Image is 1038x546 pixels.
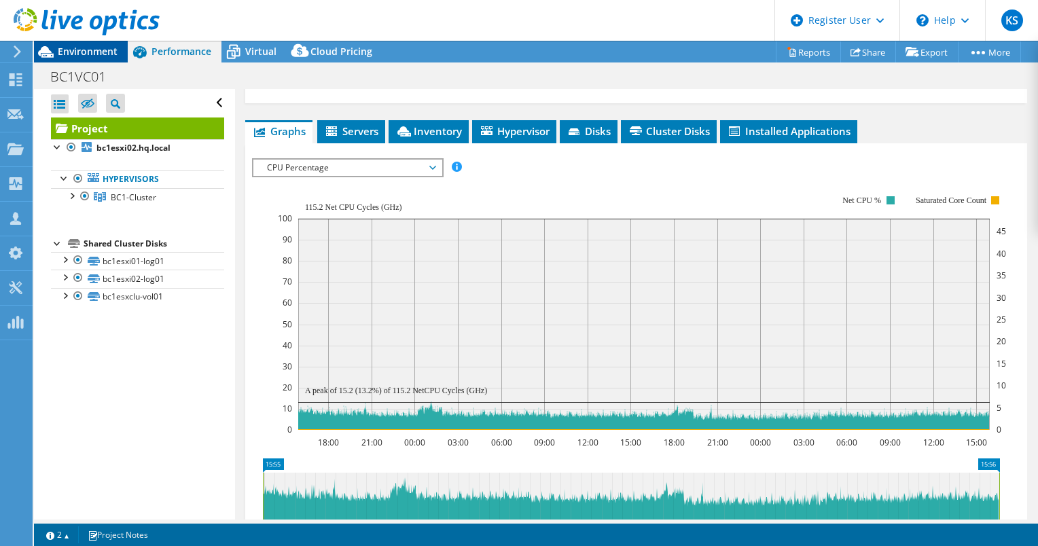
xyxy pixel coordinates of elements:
text: Saturated Core Count [916,196,987,205]
h1: BC1VC01 [44,69,127,84]
span: Virtual [245,45,276,58]
a: BC1-Cluster [51,188,224,206]
text: 03:00 [447,437,468,448]
text: 115.2 Net CPU Cycles (GHz) [305,202,402,212]
text: 10 [997,380,1006,391]
text: 20 [283,382,292,393]
text: Net CPU % [842,196,881,205]
text: 70 [283,276,292,287]
text: 60 [283,297,292,308]
text: 20 [997,335,1006,347]
span: KS [1001,10,1023,31]
text: 45 [997,225,1006,237]
text: 40 [997,248,1006,259]
a: bc1esxi01-log01 [51,252,224,270]
text: 12:00 [923,437,944,448]
text: 09:00 [533,437,554,448]
text: 10 [283,403,292,414]
span: Disks [567,124,611,138]
b: bc1esxi02.hq.local [96,142,171,153]
text: 06:00 [836,437,857,448]
text: 0 [997,424,1001,435]
a: Reports [776,41,841,62]
span: Cloud Pricing [310,45,372,58]
text: 21:00 [706,437,728,448]
text: 30 [997,292,1006,304]
a: Export [895,41,959,62]
svg: \n [916,14,929,26]
text: 18:00 [663,437,684,448]
span: Cluster Disks [628,124,710,138]
a: 2 [37,526,79,543]
text: 06:00 [490,437,512,448]
div: Shared Cluster Disks [84,236,224,252]
a: Share [840,41,896,62]
a: More [958,41,1021,62]
span: Performance [151,45,211,58]
text: 90 [283,234,292,245]
text: 21:00 [361,437,382,448]
text: 40 [283,340,292,351]
a: bc1esxi02-log01 [51,270,224,287]
a: Project [51,117,224,139]
text: 03:00 [793,437,814,448]
text: 00:00 [749,437,770,448]
text: 12:00 [577,437,598,448]
text: 25 [997,314,1006,325]
span: Installed Applications [727,124,851,138]
text: 15:00 [965,437,986,448]
a: Project Notes [78,526,158,543]
span: Inventory [395,124,462,138]
text: 30 [283,361,292,372]
span: Hypervisor [479,124,550,138]
text: 18:00 [317,437,338,448]
span: Servers [324,124,378,138]
text: 00:00 [404,437,425,448]
text: 15 [997,358,1006,369]
a: Hypervisors [51,170,224,188]
text: 0 [287,424,292,435]
text: 100 [278,213,292,224]
text: 5 [997,402,1001,414]
text: 15:00 [620,437,641,448]
span: CPU Percentage [260,160,435,176]
a: bc1esxclu-vol01 [51,288,224,306]
span: Graphs [252,124,306,138]
text: 50 [283,318,292,330]
text: 09:00 [879,437,900,448]
a: bc1esxi02.hq.local [51,139,224,157]
text: 35 [997,270,1006,281]
span: Environment [58,45,118,58]
span: BC1-Cluster [111,192,156,203]
text: 80 [283,255,292,266]
text: A peak of 15.2 (13.2%) of 115.2 NetCPU Cycles (GHz) [305,386,487,395]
